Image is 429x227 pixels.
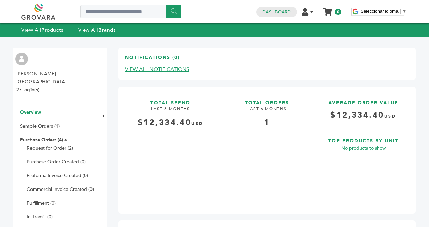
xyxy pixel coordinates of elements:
[125,106,216,117] h4: LAST 6 MONTHS
[20,123,60,129] a: Sample Orders (1)
[318,93,409,126] a: AVERAGE ORDER VALUE $12,334.40USD
[262,9,291,15] a: Dashboard
[318,131,409,202] a: TOP PRODUCTS BY UNIT No products to show
[125,93,216,202] a: TOTAL SPEND LAST 6 MONTHS $12,334.40USD
[27,172,88,179] a: Proforma Invoice Created (0)
[80,5,181,18] input: Search a product or brand...
[125,117,216,128] div: $12,334.40
[384,113,396,119] span: USD
[222,93,313,202] a: TOTAL ORDERS LAST 6 MONTHS 1
[15,53,28,65] img: profile.png
[402,9,407,14] span: ▼
[20,109,41,116] a: Overview
[125,54,180,66] h3: Notifications (0)
[125,93,216,106] h3: TOTAL SPEND
[21,27,64,33] a: View AllProducts
[361,9,407,14] a: Seleccionar idioma​
[98,27,116,33] strong: Brands
[222,106,313,117] h4: LAST 6 MONTHS
[335,9,341,15] span: 0
[27,145,73,151] a: Request for Order (2)
[125,66,189,73] a: VIEW ALL NOTIFICATIONS
[191,121,203,126] span: USD
[27,159,86,165] a: Purchase Order Created (0)
[27,214,53,220] a: In-Transit (0)
[318,131,409,144] h3: TOP PRODUCTS BY UNIT
[27,200,56,206] a: Fulfillment (0)
[324,6,332,13] a: My Cart
[222,93,313,106] h3: TOTAL ORDERS
[318,144,409,152] p: No products to show
[78,27,116,33] a: View AllBrands
[16,70,95,94] li: [PERSON_NAME][GEOGRAPHIC_DATA] - 27 login(s)
[318,93,409,106] h3: AVERAGE ORDER VALUE
[27,186,94,193] a: Commercial Invoice Created (0)
[20,137,63,143] a: Purchase Orders (4)
[222,117,313,128] div: 1
[318,109,409,126] h4: $12,334.40
[361,9,399,14] span: Seleccionar idioma
[41,27,63,33] strong: Products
